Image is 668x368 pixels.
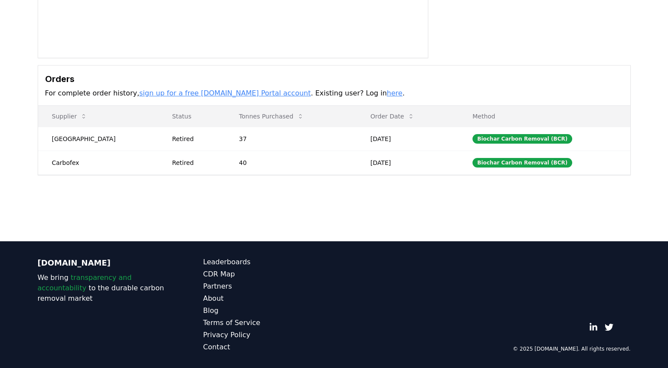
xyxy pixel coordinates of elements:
a: here [387,89,402,97]
a: About [203,293,334,304]
a: Contact [203,342,334,352]
p: © 2025 [DOMAIN_NAME]. All rights reserved. [513,345,631,352]
a: CDR Map [203,269,334,279]
button: Order Date [363,108,421,125]
td: Carbofex [38,151,158,174]
p: We bring to the durable carbon removal market [38,273,169,304]
p: Status [165,112,218,121]
a: Terms of Service [203,318,334,328]
a: Partners [203,281,334,292]
td: 40 [225,151,356,174]
div: Biochar Carbon Removal (BCR) [472,158,572,168]
p: Method [466,112,623,121]
span: transparency and accountability [38,273,132,292]
div: Retired [172,135,218,143]
a: Privacy Policy [203,330,334,340]
td: [DATE] [356,127,459,151]
a: sign up for a free [DOMAIN_NAME] Portal account [139,89,311,97]
a: LinkedIn [589,323,598,332]
button: Tonnes Purchased [232,108,310,125]
a: Blog [203,306,334,316]
a: Twitter [605,323,613,332]
a: Leaderboards [203,257,334,267]
h3: Orders [45,72,623,85]
div: Biochar Carbon Removal (BCR) [472,134,572,144]
button: Supplier [45,108,94,125]
p: [DOMAIN_NAME] [38,257,169,269]
td: 37 [225,127,356,151]
p: For complete order history, . Existing user? Log in . [45,88,623,99]
td: [DATE] [356,151,459,174]
td: [GEOGRAPHIC_DATA] [38,127,158,151]
div: Retired [172,158,218,167]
